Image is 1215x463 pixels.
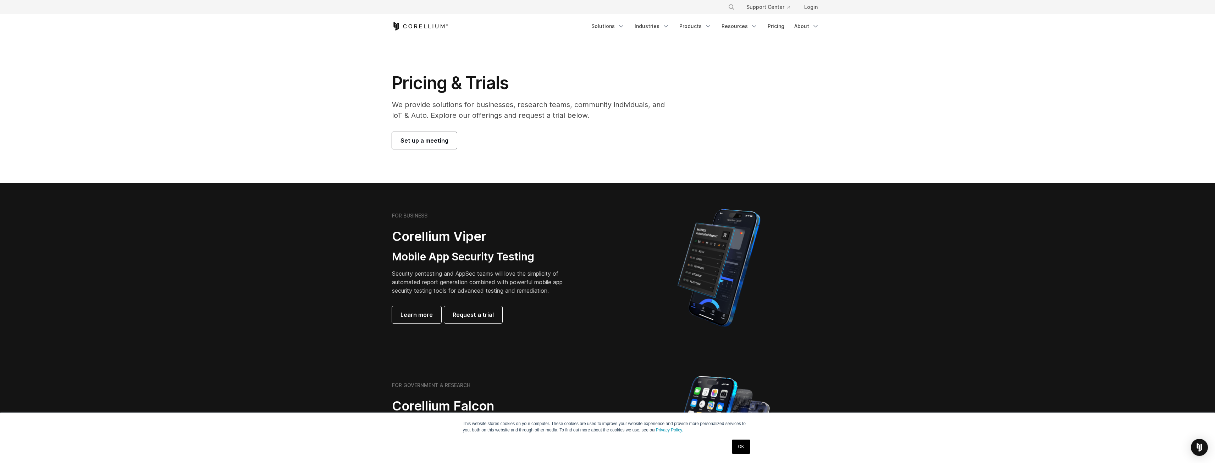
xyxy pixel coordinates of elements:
[392,213,427,219] h6: FOR BUSINESS
[392,398,591,414] h2: Corellium Falcon
[392,99,675,121] p: We provide solutions for businesses, research teams, community individuals, and IoT & Auto. Explo...
[392,250,574,264] h3: Mobile App Security Testing
[587,20,629,33] a: Solutions
[1191,439,1208,456] div: Open Intercom Messenger
[675,20,716,33] a: Products
[799,1,823,13] a: Login
[453,310,494,319] span: Request a trial
[401,310,433,319] span: Learn more
[732,440,750,454] a: OK
[630,20,674,33] a: Industries
[717,20,762,33] a: Resources
[763,20,789,33] a: Pricing
[392,269,574,295] p: Security pentesting and AppSec teams will love the simplicity of automated report generation comb...
[719,1,823,13] div: Navigation Menu
[392,382,470,388] h6: FOR GOVERNMENT & RESEARCH
[741,1,796,13] a: Support Center
[656,428,683,432] a: Privacy Policy.
[587,20,823,33] div: Navigation Menu
[392,72,675,94] h1: Pricing & Trials
[392,228,574,244] h2: Corellium Viper
[790,20,823,33] a: About
[725,1,738,13] button: Search
[463,420,752,433] p: This website stores cookies on your computer. These cookies are used to improve your website expe...
[666,206,772,330] img: Corellium MATRIX automated report on iPhone showing app vulnerability test results across securit...
[392,132,457,149] a: Set up a meeting
[392,306,441,323] a: Learn more
[401,136,448,145] span: Set up a meeting
[444,306,502,323] a: Request a trial
[392,22,448,31] a: Corellium Home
